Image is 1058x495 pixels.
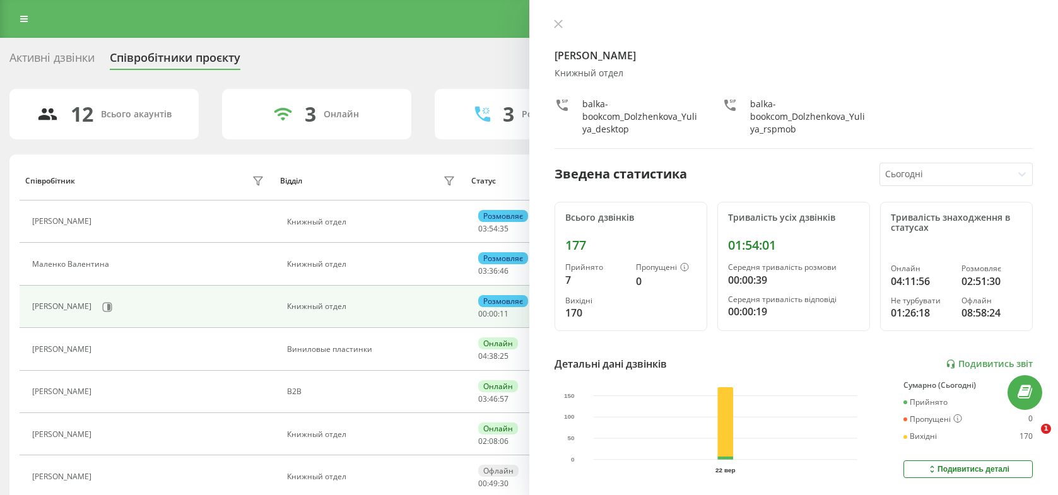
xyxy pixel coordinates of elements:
[891,264,951,273] div: Онлайн
[565,296,626,305] div: Вихідні
[565,305,626,320] div: 170
[478,422,518,434] div: Онлайн
[565,272,626,288] div: 7
[32,430,95,439] div: [PERSON_NAME]
[32,472,95,481] div: [PERSON_NAME]
[903,414,962,424] div: Пропущені
[489,223,498,234] span: 54
[478,478,487,489] span: 00
[728,213,859,223] div: Тривалість усіх дзвінків
[478,352,508,361] div: : :
[555,48,1033,63] h4: [PERSON_NAME]
[478,337,518,349] div: Онлайн
[32,302,95,311] div: [PERSON_NAME]
[903,381,1033,390] div: Сумарно (Сьогодні)
[489,351,498,361] span: 38
[1041,424,1051,434] span: 1
[478,395,508,404] div: : :
[287,345,459,354] div: Виниловые пластинки
[500,265,508,276] span: 46
[478,436,487,446] span: 02
[1028,414,1033,424] div: 0
[489,308,498,319] span: 00
[750,98,865,136] div: balka-bookcom_Dolzhenkova_Yuliya_rspmob
[728,238,859,253] div: 01:54:01
[555,68,1033,79] div: Книжный отдел
[946,359,1033,370] a: Подивитись звіт
[9,51,95,71] div: Активні дзвінки
[287,430,459,439] div: Книжный отдел
[478,267,508,276] div: : :
[555,165,687,183] div: Зведена статистика
[564,414,575,421] text: 100
[101,109,172,120] div: Всього акаунтів
[489,436,498,446] span: 08
[500,436,508,446] span: 06
[927,464,1009,474] div: Подивитись деталі
[478,310,508,318] div: : :
[891,305,951,320] div: 01:26:18
[489,265,498,276] span: 36
[287,302,459,311] div: Книжный отдел
[565,263,626,272] div: Прийнято
[565,238,697,253] div: 177
[522,109,583,120] div: Розмовляють
[961,274,1022,289] div: 02:51:30
[478,437,508,446] div: : :
[32,260,112,269] div: Маленко Валентина
[500,393,508,404] span: 57
[478,223,487,234] span: 03
[1015,424,1045,454] iframe: Intercom live chat
[961,296,1022,305] div: Офлайн
[478,210,528,222] div: Розмовляє
[478,380,518,392] div: Онлайн
[478,265,487,276] span: 03
[478,479,508,488] div: : :
[324,109,359,120] div: Онлайн
[503,102,514,126] div: 3
[891,296,951,305] div: Не турбувати
[489,393,498,404] span: 46
[891,274,951,289] div: 04:11:56
[636,263,697,273] div: Пропущені
[728,272,859,288] div: 00:00:39
[32,387,95,396] div: [PERSON_NAME]
[305,102,316,126] div: 3
[567,434,575,441] text: 50
[500,351,508,361] span: 25
[564,392,575,399] text: 150
[500,308,508,319] span: 11
[728,295,859,304] div: Середня тривалість відповіді
[582,98,697,136] div: balka-bookcom_Dolzhenkova_Yuliya_desktop
[728,263,859,272] div: Середня тривалість розмови
[478,295,528,307] div: Розмовляє
[728,304,859,319] div: 00:00:19
[25,177,75,185] div: Співробітник
[32,217,95,226] div: [PERSON_NAME]
[500,478,508,489] span: 30
[287,387,459,396] div: B2B
[636,274,697,289] div: 0
[478,351,487,361] span: 04
[110,51,240,71] div: Співробітники проєкту
[500,223,508,234] span: 35
[287,218,459,226] div: Книжный отдел
[903,432,937,441] div: Вихідні
[478,393,487,404] span: 03
[287,472,459,481] div: Книжный отдел
[555,356,667,371] div: Детальні дані дзвінків
[961,305,1022,320] div: 08:58:24
[489,478,498,489] span: 49
[478,465,519,477] div: Офлайн
[32,345,95,354] div: [PERSON_NAME]
[280,177,302,185] div: Відділ
[565,213,697,223] div: Всього дзвінків
[287,260,459,269] div: Книжный отдел
[471,177,496,185] div: Статус
[891,213,1022,234] div: Тривалість знаходження в статусах
[715,467,736,474] text: 22 вер
[478,308,487,319] span: 00
[571,456,575,463] text: 0
[478,252,528,264] div: Розмовляє
[903,460,1033,478] button: Подивитись деталі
